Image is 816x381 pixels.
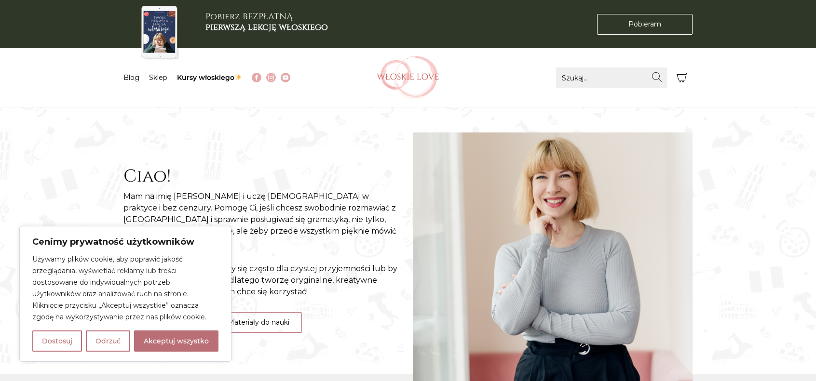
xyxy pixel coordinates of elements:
input: Szukaj... [556,67,667,88]
a: Sklep [149,73,167,82]
button: Dostosuj [32,330,82,352]
button: Koszyk [672,67,693,88]
p: Mam na imię [PERSON_NAME] i uczę [DEMOGRAPHIC_DATA] w praktyce i bez cenzury. Pomogę Ci, jeśli ch... [123,191,403,249]
h2: Ciao! [123,166,403,187]
img: Włoskielove [377,56,439,99]
p: Cenimy prywatność użytkowników [32,236,218,248]
p: Wierzę, że włoskiego uczymy się często dla czystej przyjemności lub by realizować swoje marzenia,... [123,263,403,298]
button: Akceptuj wszystko [134,330,218,352]
p: Używamy plików cookie, aby poprawić jakość przeglądania, wyświetlać reklamy lub treści dostosowan... [32,253,218,323]
a: Materiały do nauki [215,312,302,333]
a: Pobieram [597,14,693,35]
span: Pobieram [628,19,661,29]
a: Kursy włoskiego [177,73,242,82]
button: Odrzuć [86,330,130,352]
h3: Pobierz BEZPŁATNĄ [205,12,328,32]
b: pierwszą lekcję włoskiego [205,21,328,33]
img: ✨ [235,74,242,80]
a: Blog [123,73,139,82]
